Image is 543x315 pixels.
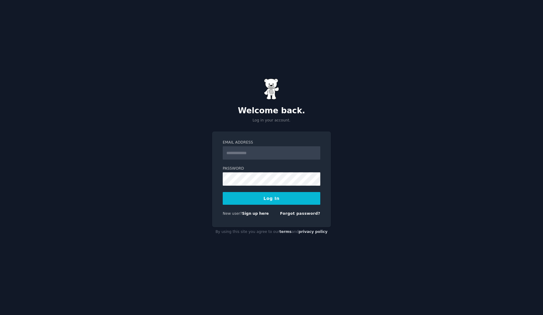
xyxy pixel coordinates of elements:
[242,211,269,216] a: Sign up here
[280,211,320,216] a: Forgot password?
[212,227,331,237] div: By using this site you agree to our and
[212,118,331,123] p: Log in your account.
[223,192,320,205] button: Log In
[223,166,320,171] label: Password
[298,230,328,234] a: privacy policy
[223,140,320,145] label: Email Address
[212,106,331,116] h2: Welcome back.
[223,211,242,216] span: New user?
[279,230,291,234] a: terms
[264,78,279,100] img: Gummy Bear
